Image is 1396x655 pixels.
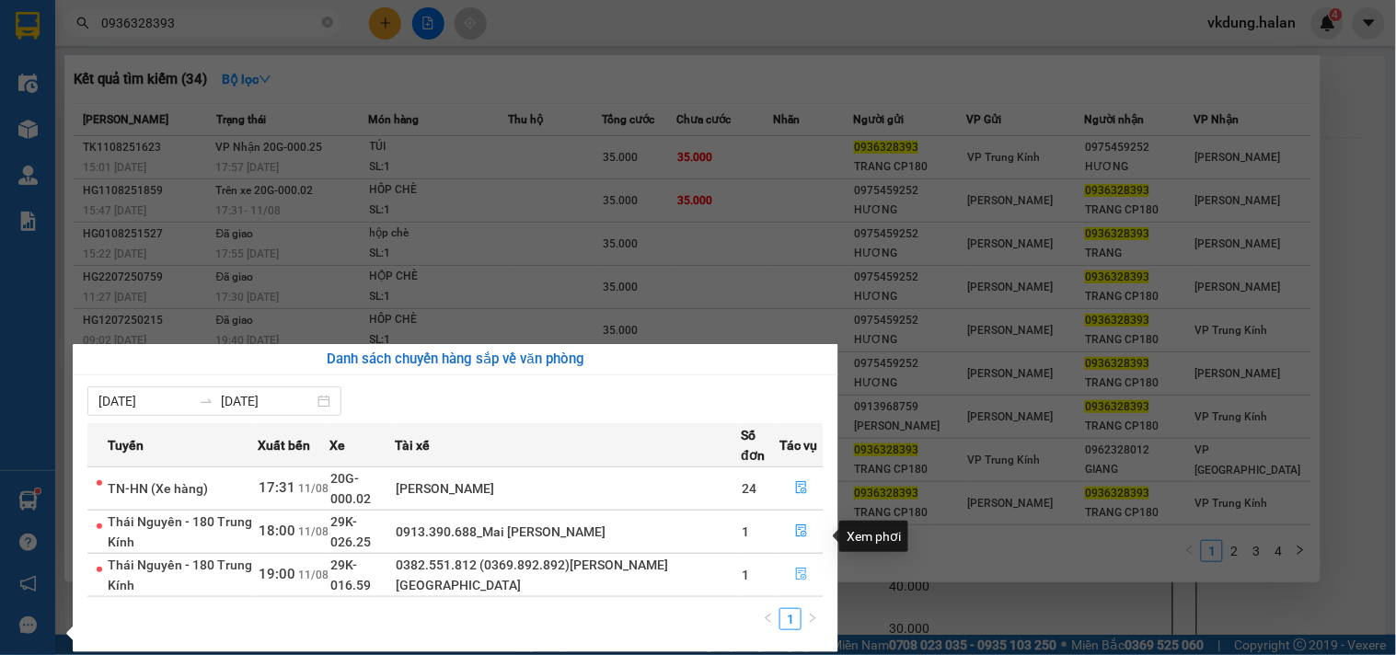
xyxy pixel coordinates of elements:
[779,435,817,455] span: Tác vụ
[259,479,295,496] span: 17:31
[396,478,740,499] div: [PERSON_NAME]
[807,613,818,624] span: right
[779,608,802,630] li: 1
[396,522,740,542] div: 0913.390.688_Mai [PERSON_NAME]
[23,113,359,144] h1: NINH
[259,566,295,582] span: 19:00
[780,560,823,590] button: file-done
[780,609,801,629] a: 1
[795,481,808,496] span: file-done
[330,471,371,506] span: 20G-000.02
[23,27,282,57] b: GỬI : [PERSON_NAME]
[839,521,908,552] div: Xem phơi
[108,481,208,496] span: TN-HN (Xe hàng)
[757,608,779,630] button: left
[298,525,329,538] span: 11/08
[802,608,824,630] button: right
[742,568,749,582] span: 1
[780,474,823,503] button: file-done
[780,517,823,546] button: file-done
[795,524,808,539] span: file-done
[742,524,749,539] span: 1
[763,613,774,624] span: left
[108,435,144,455] span: Tuyến
[330,557,371,592] span: 29K-016.59
[108,514,252,549] span: Thái Nguyên - 180 Trung Kính
[87,349,824,371] div: Danh sách chuyến hàng sắp về văn phòng
[741,425,779,465] span: Số đơn
[108,557,252,592] span: Thái Nguyên - 180 Trung Kính
[98,391,191,411] input: Từ ngày
[298,482,329,495] span: 11/08
[742,481,756,496] span: 24
[298,569,329,581] span: 11/08
[258,435,310,455] span: Xuất bến
[221,391,314,411] input: Đến ngày
[23,62,39,77] span: environment
[259,523,295,539] span: 18:00
[757,608,779,630] li: Previous Page
[23,57,359,82] li: - [STREET_ADDRESS][PERSON_NAME]
[795,568,808,582] span: file-done
[330,514,371,549] span: 29K-026.25
[802,608,824,630] li: Next Page
[199,394,213,408] span: swap-right
[23,82,359,113] h1: 0849951992
[395,435,430,455] span: Tài xế
[199,394,213,408] span: to
[396,555,740,595] div: 0382.551.812 (0369.892.892)[PERSON_NAME][GEOGRAPHIC_DATA]
[329,435,345,455] span: Xe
